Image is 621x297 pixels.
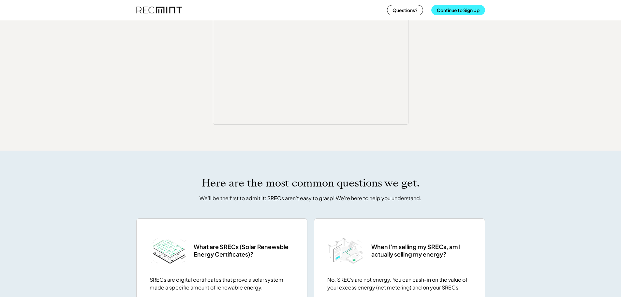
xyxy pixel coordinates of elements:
h2: When I'm selling my SRECs, am I actually selling my energy? [371,243,472,258]
h2: What are SRECs (Solar Renewable Energy Certificates)? [194,243,294,258]
div: We'll be the first to admit it: SRECs aren't easy to grasp! We're here to help you understand. [200,194,421,202]
button: Continue to Sign Up [431,5,485,15]
img: Selling-Energy%403x.png [327,232,365,269]
div: SRECs are digital certificates that prove a solar system made a specific amount of renewable energy. [150,276,294,291]
div: No. SRECs are not energy. You can cash-in on the value of your excess energy (net metering) and o... [327,276,472,291]
img: What-is-SREC%403x.png [150,232,187,269]
button: Questions? [387,5,423,15]
img: recmint-logotype%403x%20%281%29.jpeg [136,1,182,19]
h1: Here are the most common questions we get. [202,177,420,189]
